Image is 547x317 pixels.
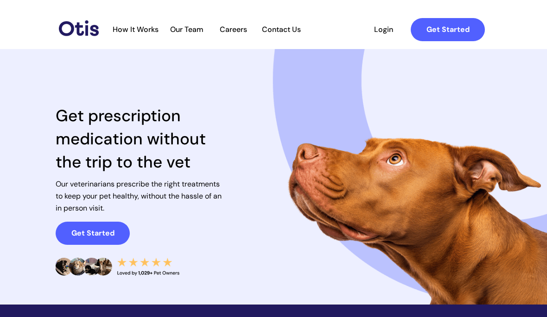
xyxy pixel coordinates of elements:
a: How It Works [108,25,163,34]
a: Contact Us [257,25,305,34]
a: Login [362,18,405,41]
span: Get prescription medication without the trip to the vet [56,105,206,173]
strong: Get Started [426,25,470,34]
span: Our veterinarians prescribe the right treatments to keep your pet healthy, without the hassle of ... [56,179,222,213]
a: Get Started [56,222,130,245]
a: Get Started [411,18,485,41]
a: Careers [210,25,256,34]
span: Login [362,25,405,34]
a: Our Team [164,25,210,34]
strong: Get Started [71,228,114,238]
